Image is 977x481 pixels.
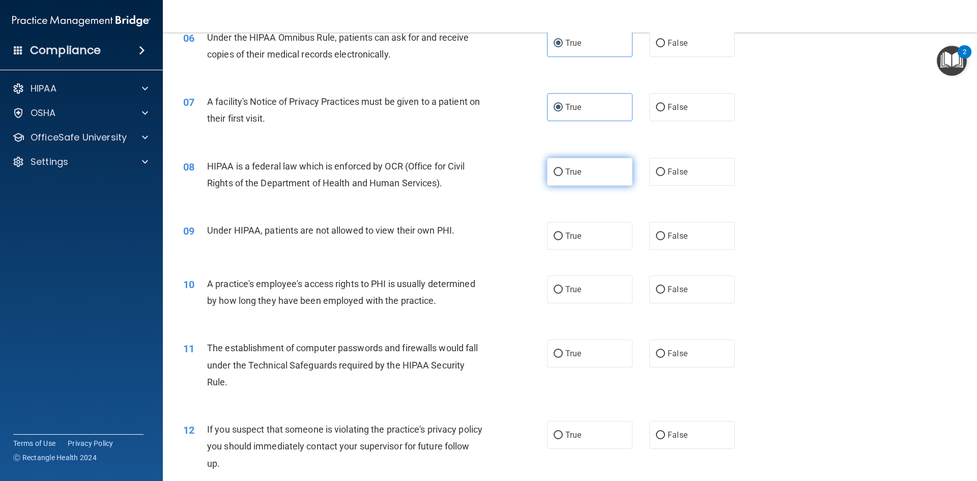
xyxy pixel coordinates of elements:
a: Terms of Use [13,438,55,448]
button: Open Resource Center, 2 new notifications [937,46,967,76]
span: 08 [183,161,194,173]
span: False [668,167,687,177]
span: A facility's Notice of Privacy Practices must be given to a patient on their first visit. [207,96,480,124]
a: OSHA [12,107,148,119]
span: False [668,349,687,358]
input: True [554,168,563,176]
input: True [554,350,563,358]
a: OfficeSafe University [12,131,148,144]
span: False [668,285,687,294]
input: True [554,432,563,439]
div: 2 [963,52,966,65]
input: False [656,233,665,240]
span: False [668,38,687,48]
span: 10 [183,278,194,291]
span: True [565,231,581,241]
span: Ⓒ Rectangle Health 2024 [13,452,97,463]
input: False [656,350,665,358]
span: The establishment of computer passwords and firewalls would fall under the Technical Safeguards r... [207,343,478,387]
p: OSHA [31,107,56,119]
input: False [656,168,665,176]
p: Settings [31,156,68,168]
span: True [565,38,581,48]
input: True [554,40,563,47]
span: HIPAA is a federal law which is enforced by OCR (Office for Civil Rights of the Department of Hea... [207,161,465,188]
p: OfficeSafe University [31,131,127,144]
span: True [565,102,581,112]
p: HIPAA [31,82,56,95]
span: True [565,430,581,440]
input: False [656,432,665,439]
span: Under the HIPAA Omnibus Rule, patients can ask for and receive copies of their medical records el... [207,32,469,60]
span: If you suspect that someone is violating the practice's privacy policy you should immediately con... [207,424,482,468]
input: False [656,104,665,111]
span: True [565,167,581,177]
span: 06 [183,32,194,44]
span: 09 [183,225,194,237]
input: False [656,40,665,47]
span: False [668,430,687,440]
span: 11 [183,343,194,355]
span: A practice's employee's access rights to PHI is usually determined by how long they have been emp... [207,278,475,306]
span: 12 [183,424,194,436]
h4: Compliance [30,43,101,58]
span: True [565,349,581,358]
span: True [565,285,581,294]
span: False [668,231,687,241]
a: HIPAA [12,82,148,95]
a: Privacy Policy [68,438,113,448]
input: True [554,286,563,294]
input: True [554,104,563,111]
input: False [656,286,665,294]
span: 07 [183,96,194,108]
span: Under HIPAA, patients are not allowed to view their own PHI. [207,225,454,236]
span: False [668,102,687,112]
img: PMB logo [12,11,151,31]
input: True [554,233,563,240]
a: Settings [12,156,148,168]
